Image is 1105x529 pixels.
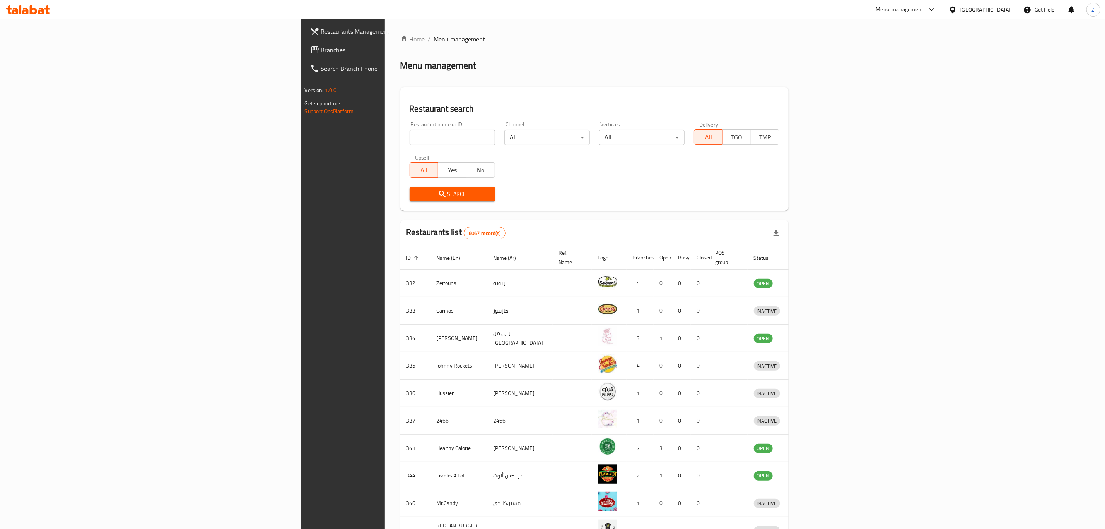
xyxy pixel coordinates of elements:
td: كارينوز [487,297,553,325]
td: 0 [691,407,709,435]
span: OPEN [754,444,773,453]
span: INACTIVE [754,389,780,398]
span: Status [754,253,779,263]
td: 0 [672,435,691,462]
span: OPEN [754,279,773,288]
td: 0 [672,352,691,380]
div: INACTIVE [754,361,780,371]
button: Yes [438,162,466,178]
img: Zeitouna [598,272,617,291]
td: 0 [654,380,672,407]
span: INACTIVE [754,416,780,425]
span: No [470,165,492,176]
td: 3 [654,435,672,462]
span: OPEN [754,334,773,343]
td: 0 [672,489,691,517]
td: 0 [691,435,709,462]
span: Name (En) [437,253,471,263]
a: Search Branch Phone [304,59,485,78]
td: 0 [691,380,709,407]
td: فرانكس ألوت [487,462,553,489]
span: Branches [321,45,479,55]
span: TMP [754,132,776,143]
td: 0 [654,297,672,325]
td: 1 [627,489,654,517]
a: Restaurants Management [304,22,485,41]
th: Open [654,246,672,270]
span: Search [416,189,489,199]
td: 0 [672,325,691,352]
td: 2466 [487,407,553,435]
span: Yes [441,165,463,176]
td: زيتونة [487,270,553,297]
a: Support.OpsPlatform [305,106,354,116]
td: ليلى من [GEOGRAPHIC_DATA] [487,325,553,352]
span: POS group [716,248,738,267]
div: Export file [767,224,786,242]
div: Menu-management [876,5,924,14]
td: 0 [672,297,691,325]
div: Total records count [464,227,506,239]
input: Search for restaurant name or ID.. [410,130,495,145]
td: 4 [627,352,654,380]
th: Branches [627,246,654,270]
span: Version: [305,85,324,95]
span: OPEN [754,471,773,480]
div: OPEN [754,444,773,453]
td: مستر.كاندي [487,489,553,517]
span: INACTIVE [754,499,780,508]
span: TGO [726,132,748,143]
td: 1 [627,380,654,407]
td: 3 [627,325,654,352]
div: INACTIVE [754,499,780,508]
img: Hussien [598,382,617,401]
span: 6067 record(s) [464,230,505,237]
td: 4 [627,270,654,297]
a: Branches [304,41,485,59]
h2: Restaurant search [410,103,780,115]
td: 1 [627,297,654,325]
img: Healthy Calorie [598,437,617,456]
nav: breadcrumb [400,34,789,44]
td: 0 [672,380,691,407]
span: All [413,165,435,176]
td: 1 [627,407,654,435]
th: Logo [592,246,627,270]
span: Restaurants Management [321,27,479,36]
img: 2466 [598,409,617,429]
button: All [694,129,722,145]
img: Franks A Lot [598,464,617,484]
button: TMP [751,129,779,145]
td: 0 [691,270,709,297]
td: 1 [654,462,672,489]
span: Z [1092,5,1095,14]
img: Mr.Candy [598,492,617,511]
h2: Restaurants list [406,227,506,239]
div: All [599,130,685,145]
div: [GEOGRAPHIC_DATA] [960,5,1011,14]
td: 2 [627,462,654,489]
span: Search Branch Phone [321,64,479,73]
td: 0 [691,352,709,380]
button: Search [410,187,495,201]
td: 7 [627,435,654,462]
td: 0 [654,352,672,380]
img: Carinos [598,299,617,319]
td: [PERSON_NAME] [487,380,553,407]
td: 0 [691,462,709,489]
div: All [504,130,590,145]
div: INACTIVE [754,389,780,398]
td: 0 [654,489,672,517]
button: All [410,162,438,178]
td: 0 [691,489,709,517]
span: 1.0.0 [325,85,337,95]
td: 0 [691,297,709,325]
td: 0 [691,325,709,352]
span: Name (Ar) [494,253,526,263]
span: INACTIVE [754,307,780,316]
td: 0 [654,270,672,297]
